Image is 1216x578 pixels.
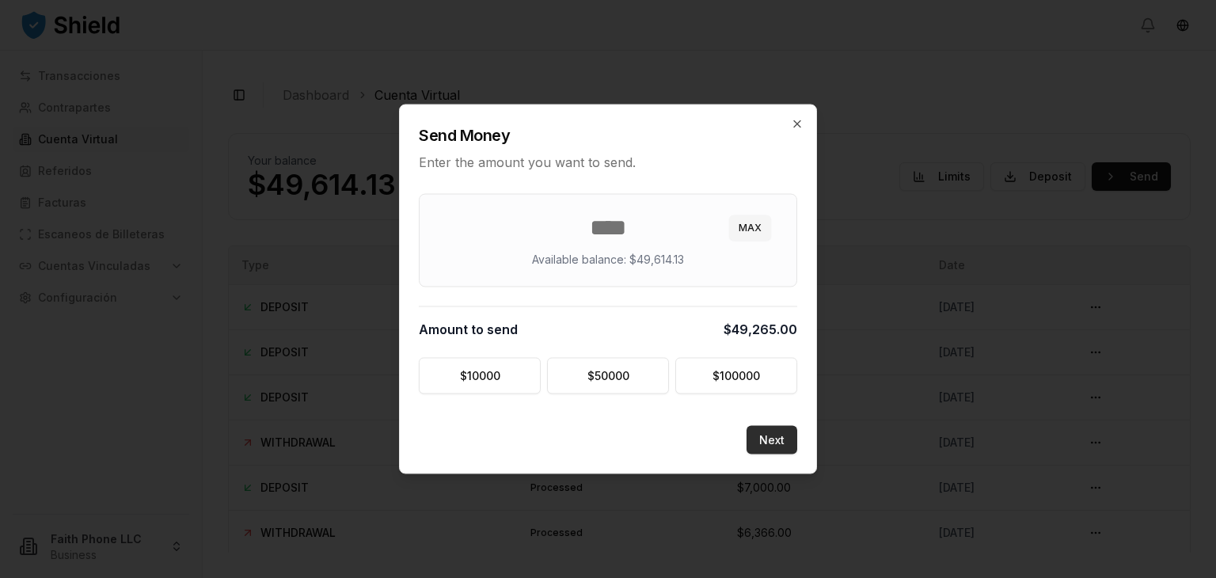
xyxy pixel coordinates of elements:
[729,215,771,241] button: MAX
[419,153,797,172] p: Enter the amount you want to send.
[532,252,684,268] p: Available balance: $49,614.13
[724,320,797,339] span: $49,265.00
[747,426,797,454] button: Next
[419,320,518,339] span: Amount to send
[675,358,797,394] button: $100000
[419,358,541,394] button: $10000
[419,124,797,146] h2: Send Money
[547,358,669,394] button: $50000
